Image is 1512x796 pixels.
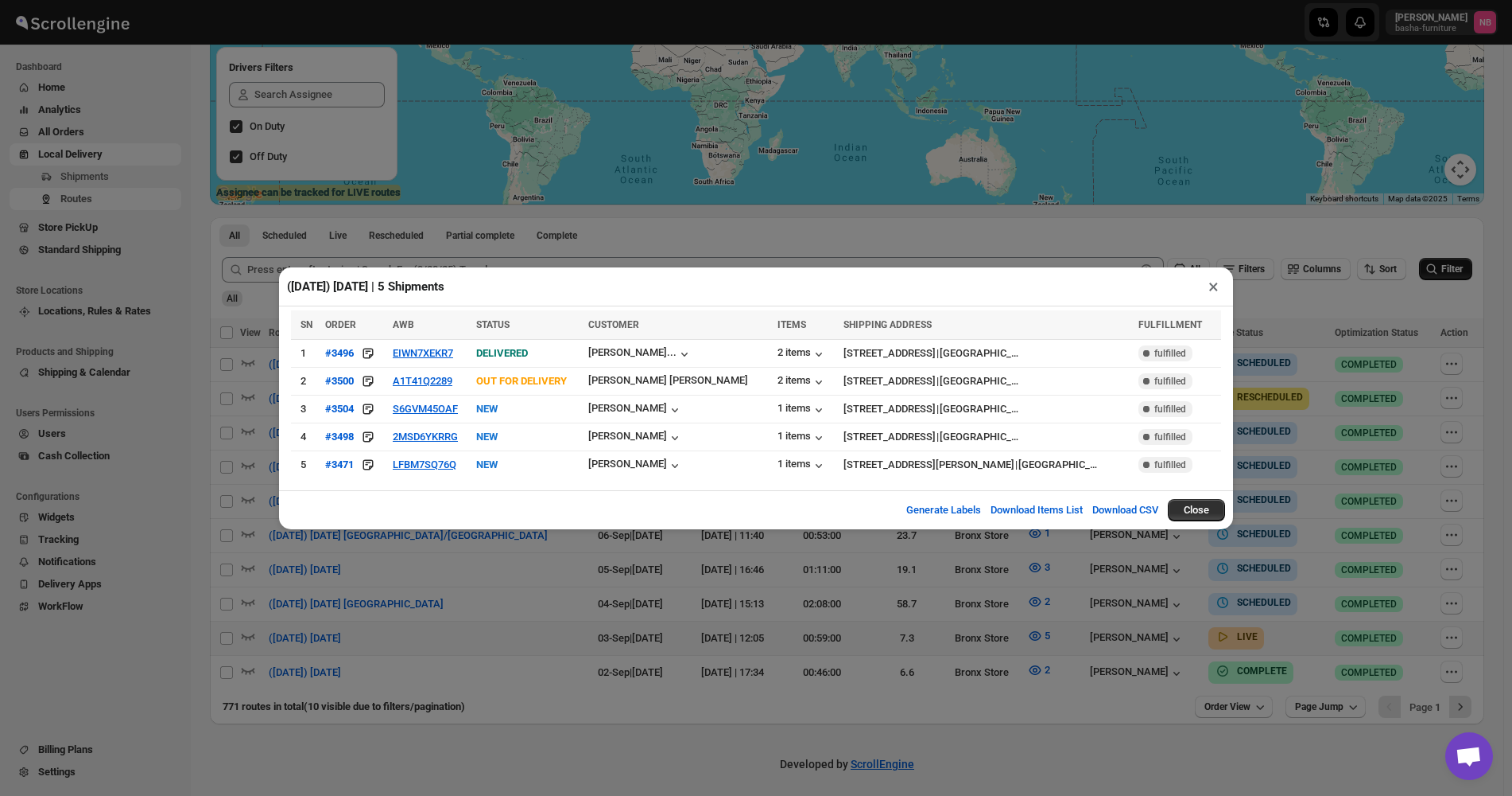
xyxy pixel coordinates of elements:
[588,430,683,446] button: [PERSON_NAME]
[843,345,1130,361] div: |
[588,402,683,418] button: [PERSON_NAME]
[843,319,932,330] span: SHIPPING ADDRESS
[588,374,758,386] div: [PERSON_NAME] [PERSON_NAME]...
[843,457,1014,473] div: [STREET_ADDRESS][PERSON_NAME]
[1154,458,1186,471] span: fulfilled
[476,347,528,359] span: DELIVERED
[287,279,444,295] h2: ([DATE]) [DATE] | 5 Shipments
[588,374,747,390] button: [PERSON_NAME] [PERSON_NAME]...
[1445,732,1493,780] a: Open chat
[1202,275,1225,298] button: ×
[393,319,414,330] span: AWB
[325,373,354,389] button: #3500
[476,375,567,387] span: OUT FOR DELIVERY
[325,457,354,473] button: #3471
[777,319,806,330] span: ITEMS
[393,458,456,470] button: LFBM7SQ76Q
[325,429,354,445] button: #3498
[291,423,320,451] td: 4
[1083,494,1168,526] button: Download CSV
[940,345,1019,361] div: [GEOGRAPHIC_DATA]
[325,401,354,417] button: #3504
[325,347,354,359] div: #3496
[476,319,510,330] span: STATUS
[325,458,354,470] div: #3471
[843,373,1130,389] div: |
[777,346,827,362] button: 2 items
[940,373,1019,389] div: [GEOGRAPHIC_DATA]
[1154,403,1186,416] span: fulfilled
[588,458,683,474] button: [PERSON_NAME]
[325,431,354,443] div: #3498
[843,401,1130,417] div: |
[476,458,498,470] span: NEW
[843,401,936,417] div: [STREET_ADDRESS]
[291,395,320,423] td: 3
[476,431,498,443] span: NEW
[981,494,1092,526] button: Download Items List
[325,319,356,330] span: ORDER
[777,430,827,446] button: 1 items
[1154,375,1186,388] span: fulfilled
[300,319,312,330] span: SN
[325,345,354,361] button: #3496
[843,429,936,445] div: [STREET_ADDRESS]
[393,403,458,415] button: S6GVM45OAF
[777,458,827,474] button: 1 items
[325,375,354,387] div: #3500
[393,375,452,387] button: A1T41Q2289
[291,451,320,478] td: 5
[476,403,498,415] span: NEW
[843,345,936,361] div: [STREET_ADDRESS]
[777,374,827,390] button: 2 items
[843,457,1130,473] div: |
[1168,499,1225,521] button: Close
[291,339,320,367] td: 1
[1018,457,1098,473] div: [GEOGRAPHIC_DATA]
[897,494,991,526] button: Generate Labels
[393,431,458,443] button: 2MSD6YKRRG
[588,319,639,330] span: CUSTOMER
[940,429,1019,445] div: [GEOGRAPHIC_DATA]
[1138,319,1202,330] span: FULFILLMENT
[843,373,936,389] div: [STREET_ADDRESS]
[940,401,1019,417] div: [GEOGRAPHIC_DATA]
[291,367,320,395] td: 2
[777,402,827,418] button: 1 items
[843,429,1130,445] div: |
[1154,347,1186,360] span: fulfilled
[393,347,453,359] button: EIWN7XEKR7
[325,403,354,415] div: #3504
[588,346,677,358] div: [PERSON_NAME]...
[1154,431,1186,443] span: fulfilled
[588,346,692,362] button: [PERSON_NAME]...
